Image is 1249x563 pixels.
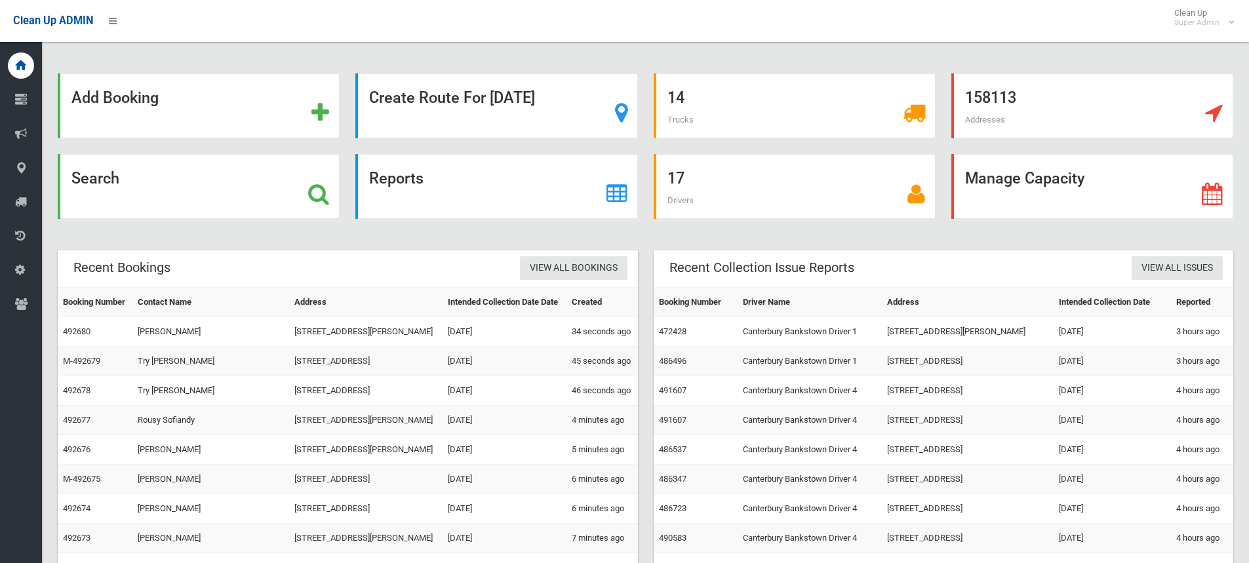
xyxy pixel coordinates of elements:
a: 486723 [659,503,686,513]
a: 492674 [63,503,90,513]
td: [STREET_ADDRESS] [882,406,1054,435]
td: [PERSON_NAME] [132,524,289,553]
td: [DATE] [1054,406,1171,435]
td: [DATE] [1054,435,1171,465]
strong: Search [71,169,119,187]
a: 14 Trucks [654,73,936,138]
a: 486347 [659,474,686,484]
td: Canterbury Bankstown Driver 1 [738,317,882,347]
td: [DATE] [1054,465,1171,494]
small: Super Admin [1174,18,1219,28]
td: 45 seconds ago [566,347,638,376]
td: 4 hours ago [1171,524,1233,553]
td: [DATE] [443,317,566,347]
td: [STREET_ADDRESS] [882,494,1054,524]
span: Trucks [667,115,694,125]
td: [PERSON_NAME] [132,317,289,347]
td: [STREET_ADDRESS][PERSON_NAME] [289,435,442,465]
td: [DATE] [443,524,566,553]
td: 4 hours ago [1171,406,1233,435]
a: 492676 [63,444,90,454]
td: [DATE] [443,494,566,524]
td: [DATE] [443,465,566,494]
td: [STREET_ADDRESS] [882,435,1054,465]
td: Rousy Sofiandy [132,406,289,435]
a: 158113 Addresses [951,73,1233,138]
td: 46 seconds ago [566,376,638,406]
td: Try [PERSON_NAME] [132,376,289,406]
td: [STREET_ADDRESS][PERSON_NAME] [289,317,442,347]
a: View All Bookings [520,256,627,281]
a: M-492679 [63,356,100,366]
td: 4 minutes ago [566,406,638,435]
td: [STREET_ADDRESS] [289,347,442,376]
td: [STREET_ADDRESS] [882,465,1054,494]
a: View All Issues [1132,256,1223,281]
td: [STREET_ADDRESS] [882,347,1054,376]
td: Try [PERSON_NAME] [132,347,289,376]
a: 492678 [63,385,90,395]
td: Canterbury Bankstown Driver 4 [738,524,882,553]
th: Reported [1171,288,1233,317]
a: M-492675 [63,474,100,484]
td: 4 hours ago [1171,465,1233,494]
a: 486496 [659,356,686,366]
th: Address [882,288,1054,317]
a: 491607 [659,415,686,425]
th: Driver Name [738,288,882,317]
span: Drivers [667,195,694,205]
th: Created [566,288,638,317]
td: 34 seconds ago [566,317,638,347]
a: 492680 [63,326,90,336]
th: Booking Number [654,288,738,317]
strong: 14 [667,88,684,107]
strong: Reports [369,169,424,187]
th: Intended Collection Date [1054,288,1171,317]
td: Canterbury Bankstown Driver 4 [738,494,882,524]
td: 4 hours ago [1171,494,1233,524]
th: Booking Number [58,288,132,317]
td: [PERSON_NAME] [132,494,289,524]
td: Canterbury Bankstown Driver 4 [738,465,882,494]
td: [DATE] [1054,376,1171,406]
td: [DATE] [443,376,566,406]
td: 4 hours ago [1171,376,1233,406]
strong: Add Booking [71,88,159,107]
th: Intended Collection Date Date [443,288,566,317]
a: 492673 [63,533,90,543]
a: Search [58,154,340,219]
td: [STREET_ADDRESS][PERSON_NAME] [289,524,442,553]
a: Create Route For [DATE] [355,73,637,138]
td: [STREET_ADDRESS] [289,376,442,406]
strong: 17 [667,169,684,187]
td: [DATE] [1054,317,1171,347]
td: 7 minutes ago [566,524,638,553]
td: [DATE] [443,347,566,376]
td: 6 minutes ago [566,494,638,524]
a: 486537 [659,444,686,454]
td: 6 minutes ago [566,465,638,494]
td: [PERSON_NAME] [132,435,289,465]
a: 17 Drivers [654,154,936,219]
span: Clean Up ADMIN [13,14,93,27]
header: Recent Bookings [58,255,186,281]
a: 492677 [63,415,90,425]
td: [STREET_ADDRESS] [289,465,442,494]
span: Addresses [965,115,1005,125]
strong: Create Route For [DATE] [369,88,535,107]
td: [PERSON_NAME] [132,465,289,494]
a: Add Booking [58,73,340,138]
strong: Manage Capacity [965,169,1084,187]
td: Canterbury Bankstown Driver 4 [738,435,882,465]
a: 490583 [659,533,686,543]
th: Address [289,288,442,317]
td: [STREET_ADDRESS][PERSON_NAME] [882,317,1054,347]
td: [DATE] [1054,347,1171,376]
span: Clean Up [1168,8,1233,28]
header: Recent Collection Issue Reports [654,255,870,281]
td: [STREET_ADDRESS][PERSON_NAME] [289,406,442,435]
td: [STREET_ADDRESS] [289,494,442,524]
a: 472428 [659,326,686,336]
th: Contact Name [132,288,289,317]
td: 3 hours ago [1171,317,1233,347]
